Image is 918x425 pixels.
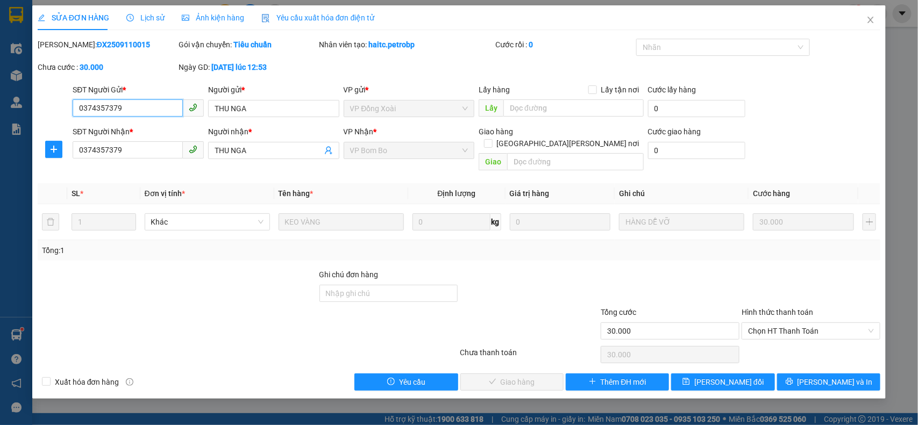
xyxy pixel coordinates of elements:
[344,84,475,96] div: VP gửi
[866,16,875,24] span: close
[682,378,690,386] span: save
[354,373,458,391] button: exclamation-circleYêu cầu
[319,285,458,302] input: Ghi chú đơn hàng
[748,323,874,339] span: Chọn HT Thanh Toán
[619,213,744,230] input: Ghi Chú
[319,270,379,279] label: Ghi chú đơn hàng
[151,214,264,230] span: Khác
[671,373,774,391] button: save[PERSON_NAME] đổi
[479,153,507,170] span: Giao
[503,99,644,117] input: Dọc đường
[350,100,468,117] span: VP Đồng Xoài
[261,14,270,23] img: icon
[863,213,876,230] button: plus
[38,39,176,51] div: [PERSON_NAME]:
[742,308,813,316] label: Hình thức thanh toán
[38,61,176,73] div: Chưa cước :
[45,141,62,158] button: plus
[694,376,764,388] span: [PERSON_NAME] đổi
[798,376,873,388] span: [PERSON_NAME] và In
[493,138,644,149] span: [GEOGRAPHIC_DATA][PERSON_NAME] nơi
[369,40,415,49] b: haitc.petrobp
[648,100,745,117] input: Cước lấy hàng
[42,213,59,230] button: delete
[208,84,339,96] div: Người gửi
[601,308,636,316] span: Tổng cước
[566,373,669,391] button: plusThêm ĐH mới
[182,13,244,22] span: Ảnh kiện hàng
[601,376,646,388] span: Thêm ĐH mới
[279,213,404,230] input: VD: Bàn, Ghế
[479,85,510,94] span: Lấy hàng
[38,13,109,22] span: SỬA ĐƠN HÀNG
[510,189,550,198] span: Giá trị hàng
[73,126,204,138] div: SĐT Người Nhận
[507,153,644,170] input: Dọc đường
[495,39,634,51] div: Cước rồi :
[73,84,204,96] div: SĐT Người Gửi
[753,189,790,198] span: Cước hàng
[648,142,745,159] input: Cước giao hàng
[319,39,493,51] div: Nhân viên tạo:
[179,61,317,73] div: Ngày GD:
[459,347,600,365] div: Chưa thanh toán
[233,40,272,49] b: Tiêu chuẩn
[648,85,696,94] label: Cước lấy hàng
[51,376,124,388] span: Xuất hóa đơn hàng
[182,14,189,21] span: picture
[344,127,374,136] span: VP Nhận
[597,84,644,96] span: Lấy tận nơi
[460,373,564,391] button: checkGiao hàng
[387,378,395,386] span: exclamation-circle
[753,213,854,230] input: 0
[777,373,880,391] button: printer[PERSON_NAME] và In
[479,99,503,117] span: Lấy
[856,5,886,35] button: Close
[399,376,425,388] span: Yêu cầu
[786,378,793,386] span: printer
[38,14,45,21] span: edit
[490,213,501,230] span: kg
[208,126,339,138] div: Người nhận
[189,145,197,154] span: phone
[126,14,134,21] span: clock-circle
[126,378,133,386] span: info-circle
[279,189,314,198] span: Tên hàng
[261,13,375,22] span: Yêu cầu xuất hóa đơn điện tử
[189,103,197,112] span: phone
[589,378,596,386] span: plus
[324,146,333,155] span: user-add
[126,13,165,22] span: Lịch sử
[350,142,468,159] span: VP Bom Bo
[211,63,267,71] b: [DATE] lúc 12:53
[46,145,62,154] span: plus
[510,213,611,230] input: 0
[42,244,355,256] div: Tổng: 1
[97,40,150,49] b: ĐX2509110015
[479,127,513,136] span: Giao hàng
[648,127,701,136] label: Cước giao hàng
[438,189,476,198] span: Định lượng
[72,189,80,198] span: SL
[179,39,317,51] div: Gói vận chuyển:
[80,63,103,71] b: 30.000
[145,189,185,198] span: Đơn vị tính
[529,40,533,49] b: 0
[615,183,749,204] th: Ghi chú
